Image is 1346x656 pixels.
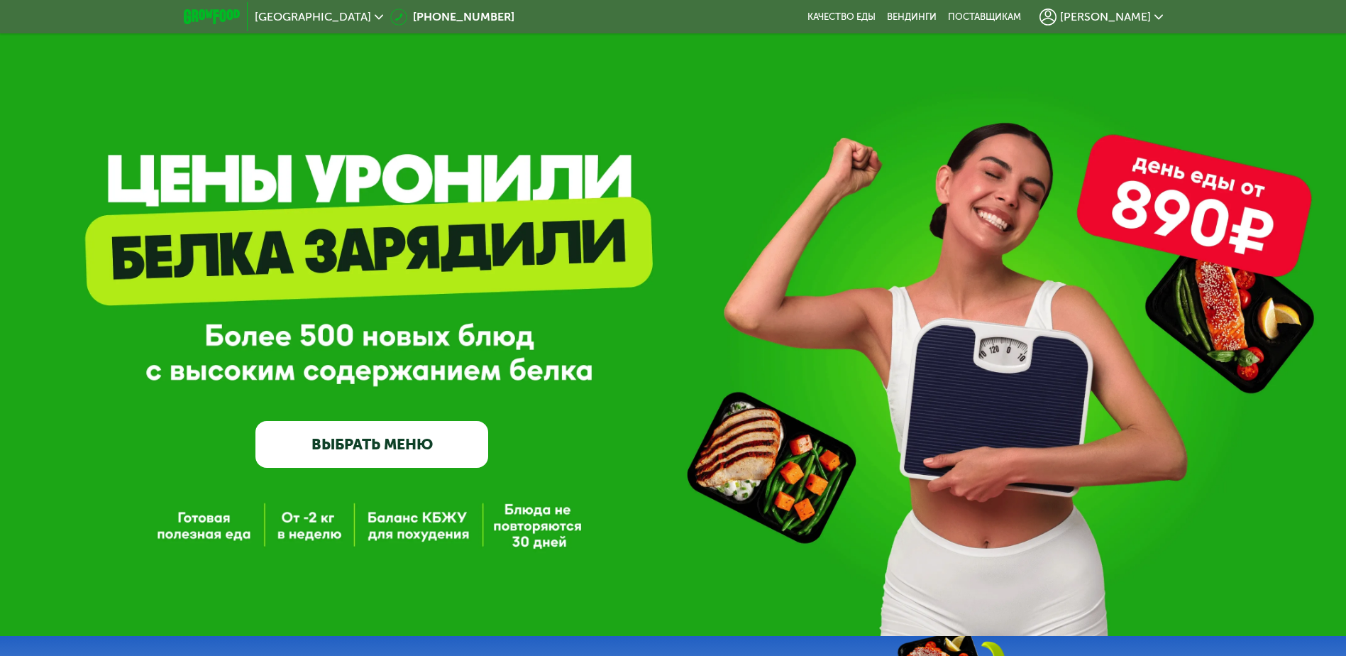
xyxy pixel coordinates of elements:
span: [PERSON_NAME] [1060,11,1151,23]
div: поставщикам [948,11,1021,23]
span: [GEOGRAPHIC_DATA] [255,11,371,23]
a: Качество еды [807,11,876,23]
a: ВЫБРАТЬ МЕНЮ [255,421,488,468]
a: Вендинги [887,11,937,23]
a: [PHONE_NUMBER] [390,9,514,26]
